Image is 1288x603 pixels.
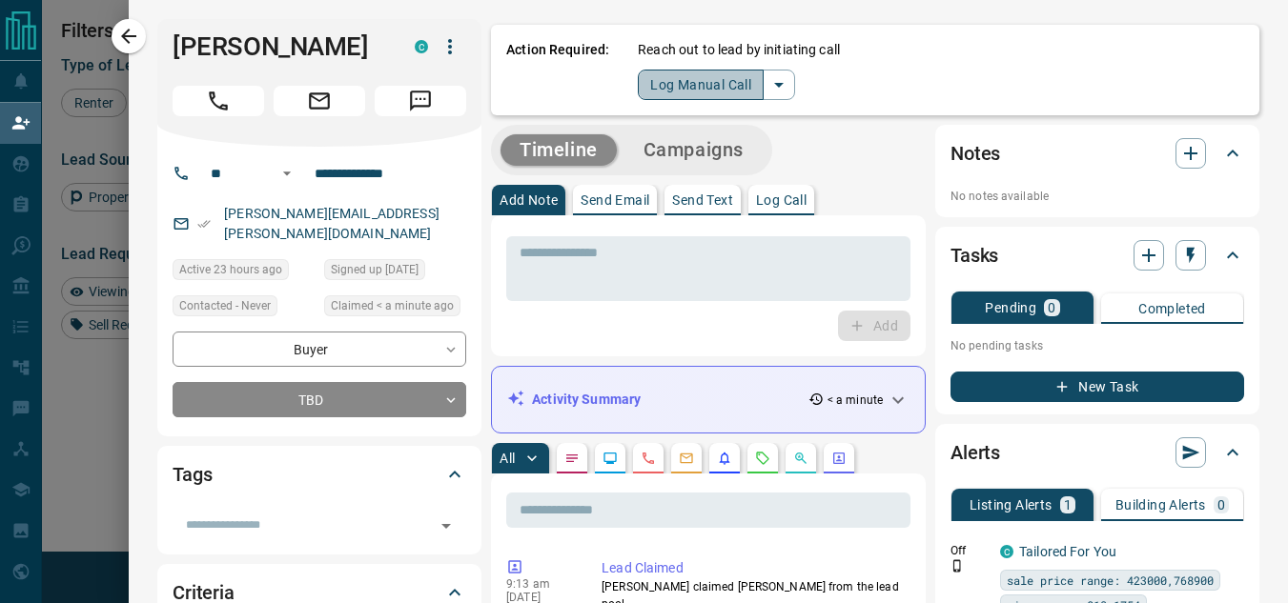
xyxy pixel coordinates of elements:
[970,498,1053,512] p: Listing Alerts
[793,451,808,466] svg: Opportunities
[324,295,466,322] div: Mon Sep 15 2025
[1000,545,1013,558] div: condos.ca
[324,259,466,286] div: Sat Aug 16 2025
[951,437,1000,468] h2: Alerts
[274,86,365,116] span: Email
[173,31,386,62] h1: [PERSON_NAME]
[951,131,1244,176] div: Notes
[506,40,609,100] p: Action Required:
[951,372,1244,402] button: New Task
[532,390,641,410] p: Activity Summary
[951,240,998,271] h2: Tasks
[679,451,694,466] svg: Emails
[331,296,454,315] span: Claimed < a minute ago
[602,558,903,578] p: Lead Claimed
[1048,301,1055,314] p: 0
[1115,498,1206,512] p: Building Alerts
[831,451,847,466] svg: Agent Actions
[331,260,419,279] span: Signed up [DATE]
[951,332,1244,360] p: No pending tasks
[276,162,298,185] button: Open
[624,134,763,166] button: Campaigns
[638,40,840,60] p: Reach out to lead by initiating call
[500,452,515,465] p: All
[179,260,282,279] span: Active 23 hours ago
[951,138,1000,169] h2: Notes
[951,188,1244,205] p: No notes available
[173,382,466,417] div: TBD
[581,193,649,207] p: Send Email
[433,513,460,539] button: Open
[500,193,558,207] p: Add Note
[179,296,271,315] span: Contacted - Never
[564,451,580,466] svg: Notes
[173,332,466,367] div: Buyer
[173,452,466,497] div: Tags
[415,40,428,53] div: condos.ca
[501,134,617,166] button: Timeline
[756,193,807,207] p: Log Call
[603,451,618,466] svg: Lead Browsing Activity
[641,451,656,466] svg: Calls
[1064,498,1072,512] p: 1
[755,451,770,466] svg: Requests
[985,301,1036,314] p: Pending
[638,70,764,100] button: Log Manual Call
[173,86,264,116] span: Call
[1007,571,1214,590] span: sale price range: 423000,768900
[173,459,212,490] h2: Tags
[951,232,1244,278] div: Tasks
[672,193,733,207] p: Send Text
[1138,302,1206,315] p: Completed
[1217,498,1225,512] p: 0
[828,392,883,409] p: < a minute
[951,559,964,573] svg: Push Notification Only
[224,206,440,241] a: [PERSON_NAME][EMAIL_ADDRESS][PERSON_NAME][DOMAIN_NAME]
[951,430,1244,475] div: Alerts
[717,451,732,466] svg: Listing Alerts
[506,577,573,591] p: 9:13 am
[375,86,466,116] span: Message
[638,70,795,100] div: split button
[1019,544,1116,559] a: Tailored For You
[197,217,211,231] svg: Email Verified
[173,259,315,286] div: Sun Sep 14 2025
[951,542,989,559] p: Off
[507,382,910,417] div: Activity Summary< a minute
